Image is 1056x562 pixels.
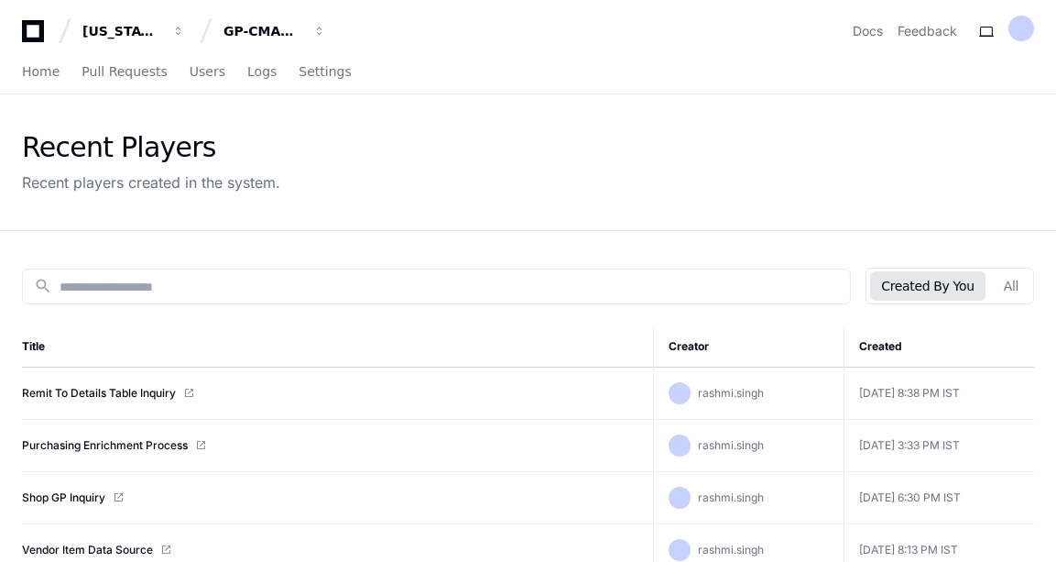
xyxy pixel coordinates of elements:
[698,490,764,504] span: rashmi.singh
[844,420,1034,472] td: [DATE] 3:33 PM IST
[190,66,225,77] span: Users
[247,51,277,94] a: Logs
[22,131,280,164] div: Recent Players
[75,15,192,48] button: [US_STATE] Pacific
[299,66,351,77] span: Settings
[698,386,764,400] span: rashmi.singh
[247,66,277,77] span: Logs
[698,438,764,452] span: rashmi.singh
[223,22,302,40] div: GP-CMAG-MP2
[216,15,333,48] button: GP-CMAG-MP2
[299,51,351,94] a: Settings
[82,66,167,77] span: Pull Requests
[22,438,188,453] a: Purchasing Enrichment Process
[653,326,844,368] th: Creator
[34,277,52,295] mat-icon: search
[898,22,957,40] button: Feedback
[22,51,60,94] a: Home
[844,326,1034,368] th: Created
[853,22,883,40] a: Docs
[22,171,280,193] div: Recent players created in the system.
[870,271,985,301] button: Created By You
[698,543,764,556] span: rashmi.singh
[22,386,176,401] a: Remit To Details Table Inquiry
[22,490,105,505] a: Shop GP Inquiry
[844,472,1034,524] td: [DATE] 6:30 PM IST
[993,271,1029,301] button: All
[844,368,1034,420] td: [DATE] 8:38 PM IST
[22,543,153,557] a: Vendor Item Data Source
[190,51,225,94] a: Users
[22,66,60,77] span: Home
[82,22,161,40] div: [US_STATE] Pacific
[22,326,653,368] th: Title
[82,51,167,94] a: Pull Requests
